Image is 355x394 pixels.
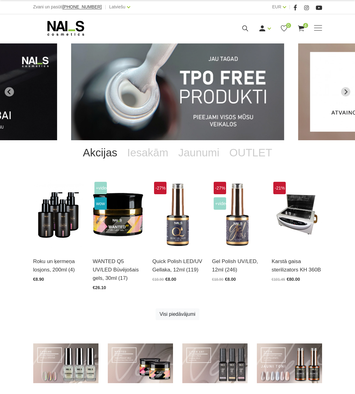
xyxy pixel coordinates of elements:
iframe: chat widget [240,285,352,372]
span: €101.45 [272,277,285,282]
button: Next slide [341,87,350,96]
button: Go to last slide [5,87,14,96]
a: Quick Polish LED/UV Gellaka, 12ml (119) [152,257,203,274]
span: €10.90 [212,277,224,282]
a: 4 [297,25,305,32]
a: Karstā gaisa sterilizators KH 360B [272,257,322,274]
img: Ilgnoturīga, intensīvi pigmentēta gellaka. Viegli klājas, lieliski žūst, nesaraujas, neatkāpjas n... [212,180,262,249]
span: -21% [273,182,286,194]
span: 0 [286,23,291,28]
a: Jaunumi [173,140,224,165]
a: Iesakām [122,140,173,165]
span: 4 [303,23,308,28]
a: 0 [280,25,288,32]
span: €26.10 [93,285,106,290]
span: wow [94,197,107,210]
span: -27% [154,182,166,194]
span: €80.00 [287,277,300,282]
a: Gel Polish UV/LED, 12ml (246) [212,257,262,274]
img: Gels WANTED NAILS cosmetics tehniķu komanda ir radījusi gelu, kas ilgi jau ir katra meistara mekl... [93,180,143,249]
span: +Video [214,197,226,210]
a: [PHONE_NUMBER] [62,5,102,9]
span: €8.90 [33,277,44,282]
a: Akcijas [78,140,122,165]
a: Roku un ķermeņa losjons, 200ml (4) [33,257,84,274]
span: +Video [94,182,107,194]
span: €10.90 [152,277,164,282]
span: | [289,3,290,11]
div: Zvani un pasūti [33,3,102,11]
img: BAROJOŠS roku un ķermeņa LOSJONSBALI COCONUT barojošs roku un ķermeņa losjons paredzēts jebkura t... [33,180,84,249]
a: EUR [272,3,281,11]
li: 1 of 12 [71,43,284,140]
span: €8.00 [165,277,176,282]
iframe: chat widget [312,374,352,394]
img: Karstā gaisa sterilizatoru var izmantot skaistumkopšanas salonos, manikīra kabinetos, ēdināšanas ... [272,180,322,249]
a: Latviešu [109,3,125,11]
a: WANTED Q5 UV/LED Būvējošais gels, 30ml (17) [93,257,143,283]
a: OUTLET [224,140,277,165]
span: €8.00 [225,277,236,282]
img: Ātri, ērti un vienkārši!Intensīvi pigmentēta gellaka, kas perfekti klājas arī vienā slānī, tādā v... [152,180,203,249]
span: | [105,3,106,11]
span: [PHONE_NUMBER] [62,4,102,9]
a: Visi piedāvājumi [156,308,199,320]
span: -27% [214,182,226,194]
span: top [94,213,107,225]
